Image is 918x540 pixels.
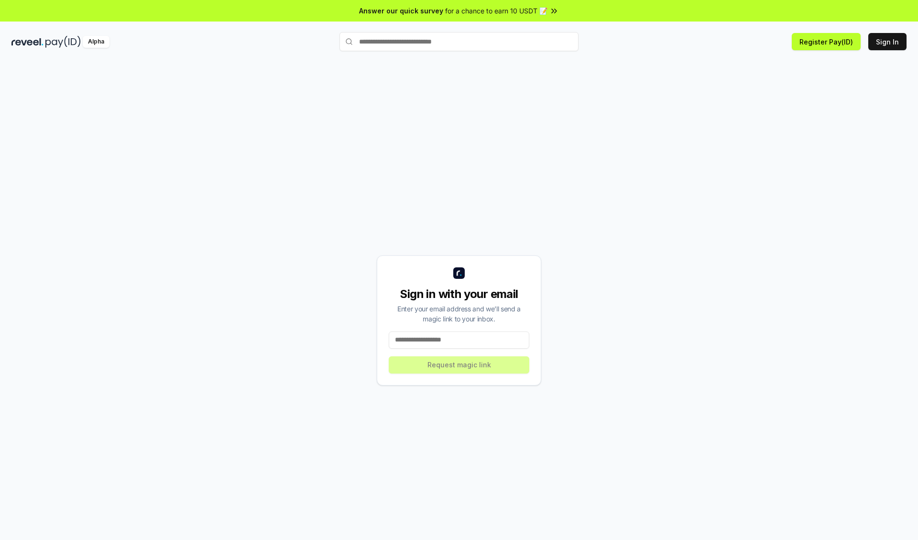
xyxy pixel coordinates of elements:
img: reveel_dark [11,36,44,48]
span: Answer our quick survey [359,6,443,16]
span: for a chance to earn 10 USDT 📝 [445,6,547,16]
div: Alpha [83,36,109,48]
div: Enter your email address and we’ll send a magic link to your inbox. [389,304,529,324]
img: pay_id [45,36,81,48]
div: Sign in with your email [389,287,529,302]
button: Register Pay(ID) [792,33,861,50]
img: logo_small [453,267,465,279]
button: Sign In [868,33,907,50]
